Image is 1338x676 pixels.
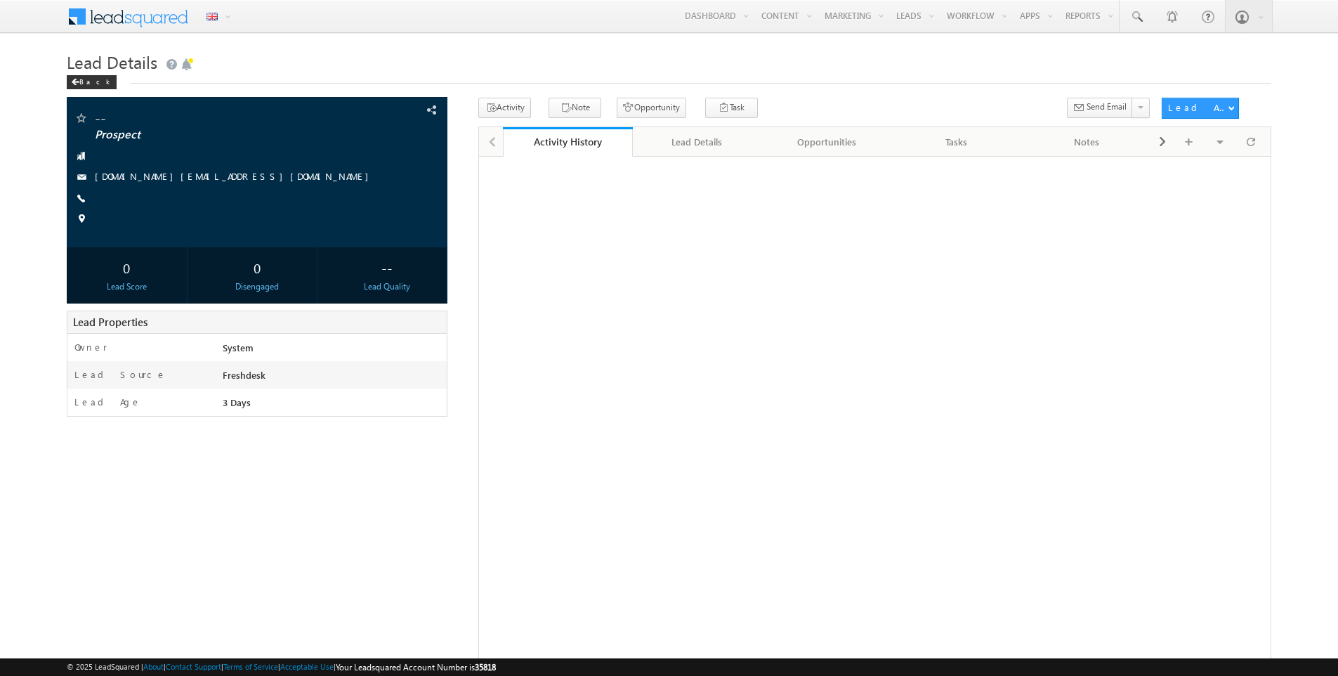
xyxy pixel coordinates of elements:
[201,280,313,293] div: Disengaged
[633,127,763,157] a: Lead Details
[74,368,166,381] label: Lead Source
[1087,100,1127,113] span: Send Email
[67,75,117,89] div: Back
[219,368,447,388] div: Freshdesk
[478,98,531,118] button: Activity
[1168,101,1228,114] div: Lead Actions
[67,661,496,674] span: © 2025 LeadSquared | | | | |
[1067,98,1133,118] button: Send Email
[893,127,1023,157] a: Tasks
[201,254,313,280] div: 0
[219,396,447,415] div: 3 Days
[1162,98,1239,119] button: Lead Actions
[331,254,443,280] div: --
[549,98,601,118] button: Note
[74,341,107,353] label: Owner
[280,662,334,671] a: Acceptable Use
[74,396,141,408] label: Lead Age
[763,127,893,157] a: Opportunities
[219,341,447,360] div: System
[705,98,758,118] button: Task
[617,98,686,118] button: Opportunity
[644,134,750,150] div: Lead Details
[67,74,124,86] a: Back
[774,134,880,150] div: Opportunities
[166,662,221,671] a: Contact Support
[67,51,157,73] span: Lead Details
[95,111,333,125] span: --
[95,128,333,142] span: Prospect
[73,315,147,329] span: Lead Properties
[904,134,1010,150] div: Tasks
[503,127,633,157] a: Activity History
[1022,127,1152,157] a: Notes
[70,280,183,293] div: Lead Score
[70,254,183,280] div: 0
[1033,134,1139,150] div: Notes
[95,170,376,182] a: [DOMAIN_NAME][EMAIL_ADDRESS][DOMAIN_NAME]
[513,135,622,148] div: Activity History
[475,662,496,672] span: 35818
[336,662,496,672] span: Your Leadsquared Account Number is
[331,280,443,293] div: Lead Quality
[223,662,278,671] a: Terms of Service
[143,662,164,671] a: About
